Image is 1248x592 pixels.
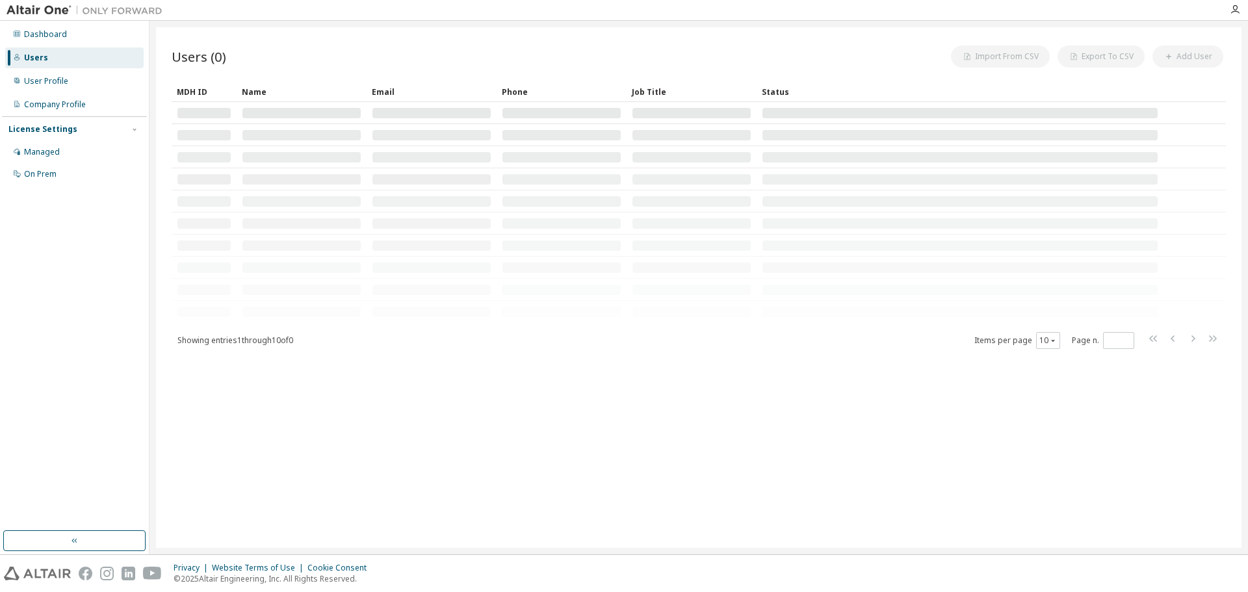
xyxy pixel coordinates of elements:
img: Altair One [6,4,169,17]
button: 10 [1039,335,1057,346]
button: Import From CSV [951,45,1050,68]
div: Website Terms of Use [212,563,307,573]
div: Privacy [174,563,212,573]
div: Dashboard [24,29,67,40]
div: Managed [24,147,60,157]
button: Add User [1152,45,1223,68]
div: License Settings [8,124,77,135]
span: Page n. [1072,332,1134,349]
button: Export To CSV [1058,45,1145,68]
span: Items per page [974,332,1060,349]
div: Phone [502,81,621,102]
div: Cookie Consent [307,563,374,573]
div: On Prem [24,169,57,179]
div: User Profile [24,76,68,86]
img: linkedin.svg [122,567,135,580]
span: Users (0) [172,47,226,66]
img: youtube.svg [143,567,162,580]
div: Users [24,53,48,63]
span: Showing entries 1 through 10 of 0 [177,335,293,346]
img: facebook.svg [79,567,92,580]
img: instagram.svg [100,567,114,580]
img: altair_logo.svg [4,567,71,580]
div: Company Profile [24,99,86,110]
div: Job Title [632,81,751,102]
div: MDH ID [177,81,231,102]
div: Status [762,81,1158,102]
div: Email [372,81,491,102]
div: Name [242,81,361,102]
p: © 2025 Altair Engineering, Inc. All Rights Reserved. [174,573,374,584]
